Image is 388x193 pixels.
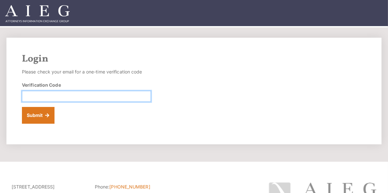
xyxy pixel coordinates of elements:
h2: Login [22,53,366,65]
li: Phone: [95,182,168,191]
a: [PHONE_NUMBER] [109,184,150,189]
p: Please check your email for a one-time verification code [22,67,151,76]
button: Submit [22,107,55,124]
label: Verification Code [22,82,61,88]
img: Attorneys Information Exchange Group [5,5,70,22]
